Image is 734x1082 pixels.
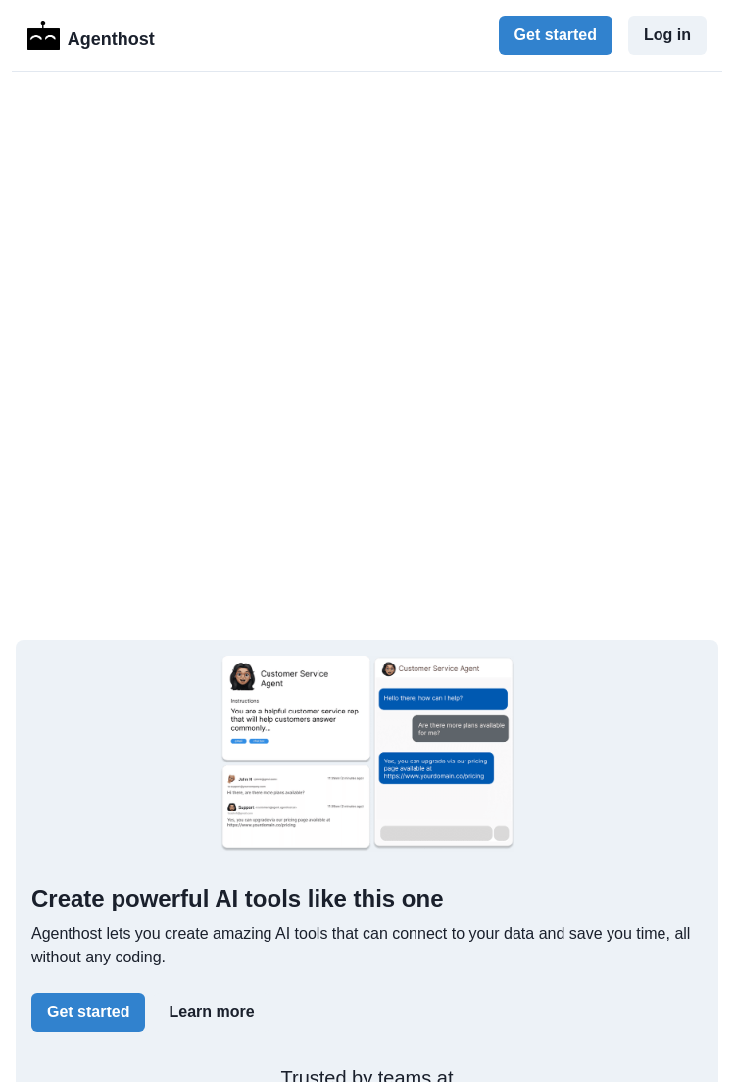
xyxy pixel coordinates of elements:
button: Get started [31,993,145,1032]
p: Agenthost [68,19,155,53]
h2: Create powerful AI tools like this one [31,883,703,914]
a: LogoAgenthost [27,19,155,53]
img: Agenthost.ai [220,656,514,852]
button: Learn more [153,993,269,1032]
button: Log in [628,16,707,55]
iframe: Review Generator [16,111,718,601]
p: Agenthost lets you create amazing AI tools that can connect to your data and save you time, all w... [31,922,703,969]
img: Logo [27,21,60,50]
button: Get started [499,16,612,55]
